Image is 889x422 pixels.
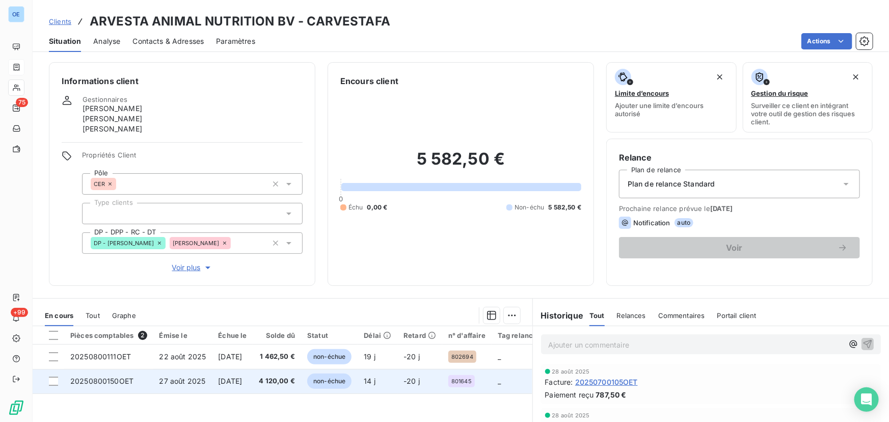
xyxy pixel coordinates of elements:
[619,204,860,213] span: Prochaine relance prévue le
[545,389,594,400] span: Paiement reçu
[619,151,860,164] h6: Relance
[231,239,239,248] input: Ajouter une valeur
[91,209,99,218] input: Ajouter une valeur
[307,349,352,364] span: non-échue
[259,352,295,362] span: 1 462,50 €
[631,244,838,252] span: Voir
[83,95,127,103] span: Gestionnaires
[307,374,352,389] span: non-échue
[710,204,733,213] span: [DATE]
[515,203,544,212] span: Non-échu
[159,331,206,339] div: Émise le
[340,149,581,179] h2: 5 582,50 €
[348,203,363,212] span: Échu
[112,311,136,320] span: Graphe
[94,181,105,187] span: CER
[49,36,81,46] span: Situation
[116,179,124,189] input: Ajouter une valeur
[259,376,295,386] span: 4 120,00 €
[596,389,627,400] span: 787,50 €
[575,377,638,387] span: 20250700105OET
[658,311,705,320] span: Commentaires
[49,16,71,27] a: Clients
[717,311,757,320] span: Portail client
[340,75,398,87] h6: Encours client
[448,331,486,339] div: n° d'affaire
[216,36,255,46] span: Paramètres
[259,331,295,339] div: Solde dû
[364,352,375,361] span: 19 j
[82,262,303,273] button: Voir plus
[364,377,375,385] span: 14 j
[533,309,584,322] h6: Historique
[218,377,242,385] span: [DATE]
[552,412,590,418] span: 28 août 2025
[138,331,147,340] span: 2
[549,203,582,212] span: 5 582,50 €
[172,262,213,273] span: Voir plus
[8,400,24,416] img: Logo LeanPay
[619,237,860,258] button: Voir
[83,124,142,134] span: [PERSON_NAME]
[83,103,142,114] span: [PERSON_NAME]
[173,240,220,246] span: [PERSON_NAME]
[403,377,420,385] span: -20 j
[86,311,100,320] span: Tout
[62,75,303,87] h6: Informations client
[628,179,715,189] span: Plan de relance Standard
[16,98,28,107] span: 75
[83,114,142,124] span: [PERSON_NAME]
[218,352,242,361] span: [DATE]
[451,378,472,384] span: 801645
[498,352,501,361] span: _
[93,36,120,46] span: Analyse
[751,101,865,126] span: Surveiller ce client en intégrant votre outil de gestion des risques client.
[403,331,436,339] div: Retard
[675,218,694,227] span: auto
[218,331,247,339] div: Échue le
[545,377,573,387] span: Facture :
[364,331,391,339] div: Délai
[615,101,728,118] span: Ajouter une limite d’encours autorisé
[451,354,473,360] span: 802694
[743,62,873,133] button: Gestion du risqueSurveiller ce client en intégrant votre outil de gestion des risques client.
[11,308,28,317] span: +99
[159,377,206,385] span: 27 août 2025
[367,203,388,212] span: 0,00 €
[70,377,133,385] span: 20250800150OET
[589,311,605,320] span: Tout
[403,352,420,361] span: -20 j
[307,331,352,339] div: Statut
[90,12,390,31] h3: ARVESTA ANIMAL NUTRITION BV - CARVESTAFA
[45,311,73,320] span: En cours
[751,89,809,97] span: Gestion du risque
[70,352,131,361] span: 20250800111OET
[94,240,154,246] span: DP - [PERSON_NAME]
[49,17,71,25] span: Clients
[617,311,646,320] span: Relances
[8,6,24,22] div: OE
[854,387,879,412] div: Open Intercom Messenger
[606,62,737,133] button: Limite d’encoursAjouter une limite d’encours autorisé
[633,219,670,227] span: Notification
[615,89,669,97] span: Limite d’encours
[552,368,590,375] span: 28 août 2025
[159,352,206,361] span: 22 août 2025
[132,36,204,46] span: Contacts & Adresses
[339,195,343,203] span: 0
[801,33,852,49] button: Actions
[498,377,501,385] span: _
[70,331,147,340] div: Pièces comptables
[498,331,550,339] div: Tag relance
[82,151,303,165] span: Propriétés Client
